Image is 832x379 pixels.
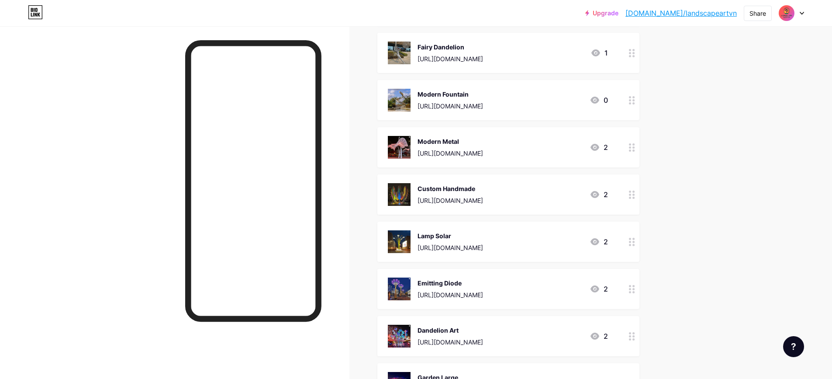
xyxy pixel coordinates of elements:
div: Modern Metal [418,137,483,146]
div: 2 [590,236,608,247]
div: Dandelion Art [418,326,483,335]
div: 2 [590,284,608,294]
div: Emitting Diode [418,278,483,288]
div: Modern Fountain [418,90,483,99]
div: Share [749,9,766,18]
div: [URL][DOMAIN_NAME] [418,101,483,111]
img: Dandelion Art [388,325,411,348]
a: Upgrade [585,10,618,17]
div: 0 [590,95,608,105]
div: 1 [590,48,608,58]
div: 2 [590,331,608,341]
img: Modern Fountain [388,89,411,111]
div: Lamp Solar [418,231,483,240]
div: Fairy Dandelion [418,42,483,52]
div: 2 [590,189,608,200]
img: landscapeartvn [778,5,795,21]
div: [URL][DOMAIN_NAME] [418,337,483,347]
div: [URL][DOMAIN_NAME] [418,290,483,299]
img: Custom Handmade [388,183,411,206]
a: [DOMAIN_NAME]/landscapeartvn [625,8,737,18]
img: Modern Metal [388,136,411,159]
img: Lamp Solar [388,230,411,253]
div: [URL][DOMAIN_NAME] [418,149,483,158]
div: [URL][DOMAIN_NAME] [418,196,483,205]
img: Fairy Dandelion [388,42,411,64]
div: [URL][DOMAIN_NAME] [418,54,483,63]
div: 2 [590,142,608,153]
div: Custom Handmade [418,184,483,193]
img: Emitting Diode [388,278,411,300]
div: [URL][DOMAIN_NAME] [418,243,483,252]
